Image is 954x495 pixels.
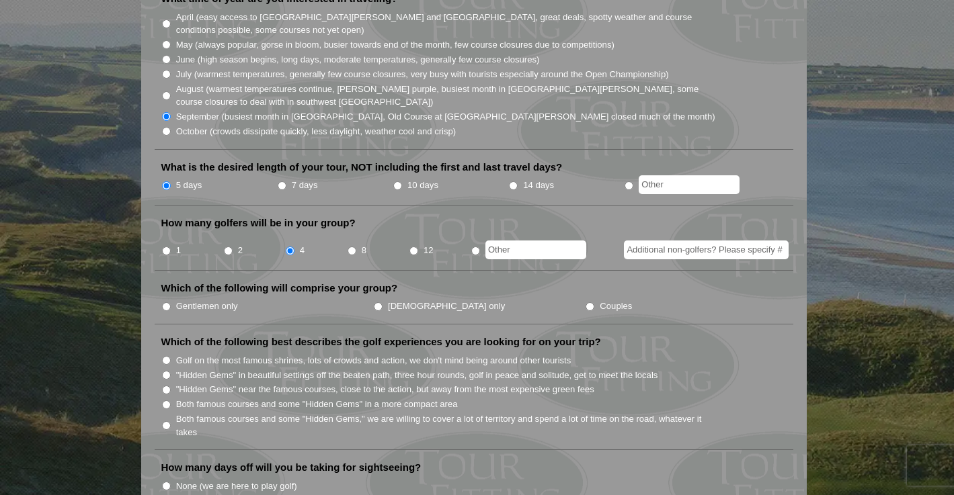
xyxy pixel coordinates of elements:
label: 1 [176,244,181,257]
label: What is the desired length of your tour, NOT including the first and last travel days? [161,161,563,174]
input: Other [639,175,740,194]
label: "Hidden Gems" in beautiful settings off the beaten path, three hour rounds, golf in peace and sol... [176,369,658,382]
label: May (always popular, gorse in bloom, busier towards end of the month, few course closures due to ... [176,38,614,52]
label: None (we are here to play golf) [176,480,297,493]
input: Other [485,240,586,259]
label: September (busiest month in [GEOGRAPHIC_DATA], Old Course at [GEOGRAPHIC_DATA][PERSON_NAME] close... [176,110,715,124]
label: Both famous courses and some "Hidden Gems" in a more compact area [176,398,458,411]
label: 14 days [523,179,554,192]
label: 7 days [292,179,318,192]
label: [DEMOGRAPHIC_DATA] only [388,300,505,313]
label: April (easy access to [GEOGRAPHIC_DATA][PERSON_NAME] and [GEOGRAPHIC_DATA], great deals, spotty w... [176,11,717,37]
label: Which of the following will comprise your group? [161,281,398,295]
label: 2 [238,244,243,257]
label: 5 days [176,179,202,192]
label: July (warmest temperatures, generally few course closures, very busy with tourists especially aro... [176,68,669,81]
label: 4 [300,244,305,257]
label: 12 [424,244,434,257]
label: June (high season begins, long days, moderate temperatures, generally few course closures) [176,53,540,66]
label: 8 [362,244,366,257]
label: Golf on the most famous shrines, lots of crowds and action, we don't mind being around other tour... [176,354,571,367]
label: How many golfers will be in your group? [161,216,356,230]
label: "Hidden Gems" near the famous courses, close to the action, but away from the most expensive gree... [176,383,594,396]
label: October (crowds dissipate quickly, less daylight, weather cool and crisp) [176,125,456,138]
label: Both famous courses and some "Hidden Gems," we are willing to cover a lot of territory and spend ... [176,412,717,439]
label: 10 days [407,179,438,192]
label: Which of the following best describes the golf experiences you are looking for on your trip? [161,335,601,349]
label: Couples [600,300,632,313]
label: Gentlemen only [176,300,238,313]
input: Additional non-golfers? Please specify # [624,240,789,259]
label: How many days off will you be taking for sightseeing? [161,461,422,474]
label: August (warmest temperatures continue, [PERSON_NAME] purple, busiest month in [GEOGRAPHIC_DATA][P... [176,83,717,109]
